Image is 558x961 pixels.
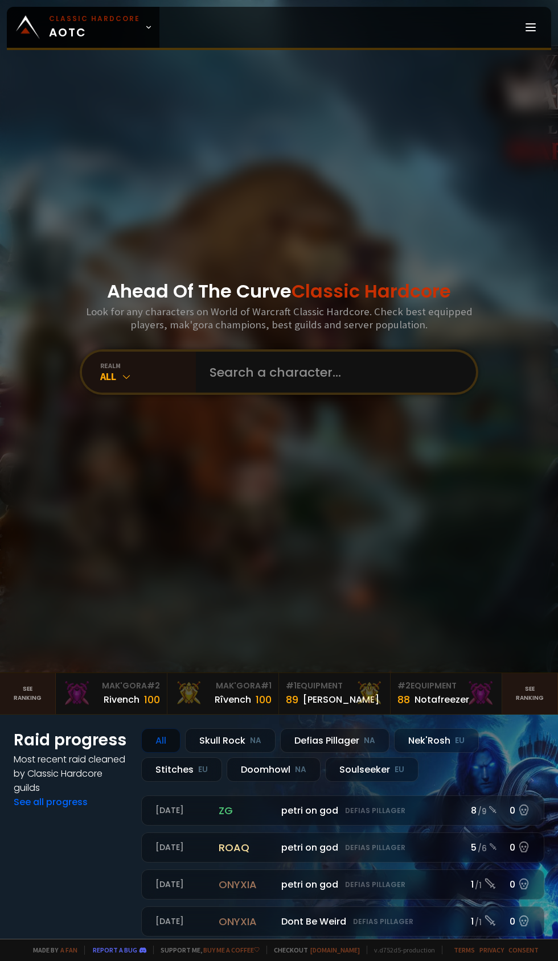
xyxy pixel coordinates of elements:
[479,946,504,954] a: Privacy
[203,352,462,393] input: Search a character...
[141,869,544,900] a: [DATE]onyxiapetri on godDefias Pillager1 /10
[454,946,475,954] a: Terms
[394,728,479,753] div: Nek'Rosh
[508,946,539,954] a: Consent
[100,370,196,383] div: All
[280,728,389,753] div: Defias Pillager
[266,946,360,954] span: Checkout
[14,728,128,752] h1: Raid progress
[215,692,251,707] div: Rîvench
[56,673,167,714] a: Mak'Gora#2Rivench100
[84,305,474,331] h3: Look for any characters on World of Warcraft Classic Hardcore. Check best equipped players, mak'g...
[395,764,404,776] small: EU
[295,764,306,776] small: NA
[104,692,139,707] div: Rivench
[107,278,451,305] h1: Ahead Of The Curve
[144,692,160,707] div: 100
[63,680,160,692] div: Mak'Gora
[7,7,159,48] a: Classic HardcoreAOTC
[174,680,272,692] div: Mak'Gora
[198,764,208,776] small: EU
[303,692,379,707] div: [PERSON_NAME]
[49,14,140,24] small: Classic Hardcore
[100,361,196,370] div: realm
[147,680,160,691] span: # 2
[227,757,321,782] div: Doomhowl
[256,692,272,707] div: 100
[185,728,276,753] div: Skull Rock
[167,673,279,714] a: Mak'Gora#1Rîvench100
[49,14,140,41] span: AOTC
[26,946,77,954] span: Made by
[141,757,222,782] div: Stitches
[455,735,465,746] small: EU
[279,673,391,714] a: #1Equipment89[PERSON_NAME]
[415,692,469,707] div: Notafreezer
[261,680,272,691] span: # 1
[397,680,495,692] div: Equipment
[14,752,128,795] h4: Most recent raid cleaned by Classic Hardcore guilds
[292,278,451,304] span: Classic Hardcore
[397,680,411,691] span: # 2
[93,946,137,954] a: Report a bug
[310,946,360,954] a: [DOMAIN_NAME]
[153,946,260,954] span: Support me,
[286,692,298,707] div: 89
[364,735,375,746] small: NA
[14,795,88,809] a: See all progress
[203,946,260,954] a: Buy me a coffee
[325,757,419,782] div: Soulseeker
[286,680,383,692] div: Equipment
[141,906,544,937] a: [DATE]onyxiaDont Be WeirdDefias Pillager1 /10
[141,795,544,826] a: [DATE]zgpetri on godDefias Pillager8 /90
[286,680,297,691] span: # 1
[60,946,77,954] a: a fan
[397,692,410,707] div: 88
[141,832,544,863] a: [DATE]roaqpetri on godDefias Pillager5 /60
[502,673,558,714] a: Seeranking
[250,735,261,746] small: NA
[141,728,180,753] div: All
[367,946,435,954] span: v. d752d5 - production
[391,673,502,714] a: #2Equipment88Notafreezer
